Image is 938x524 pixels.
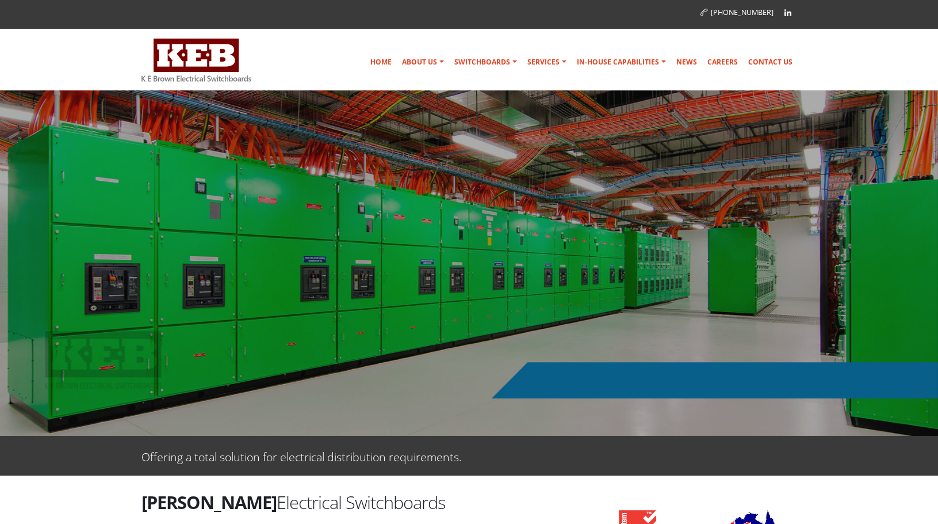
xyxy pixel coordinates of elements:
[141,490,573,514] h2: Electrical Switchboards
[572,51,671,74] a: In-house Capabilities
[397,51,449,74] a: About Us
[141,447,462,464] p: Offering a total solution for electrical distribution requirements.
[779,4,797,21] a: Linkedin
[700,7,774,17] a: [PHONE_NUMBER]
[141,490,277,514] strong: [PERSON_NAME]
[366,51,396,74] a: Home
[450,51,522,74] a: Switchboards
[744,51,797,74] a: Contact Us
[672,51,702,74] a: News
[703,51,742,74] a: Careers
[523,51,571,74] a: Services
[141,39,251,82] img: K E Brown Electrical Switchboards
